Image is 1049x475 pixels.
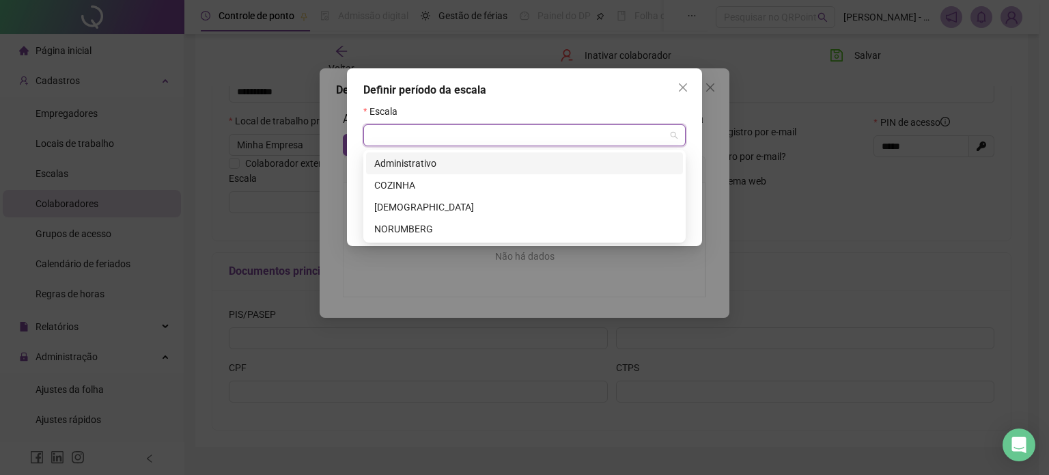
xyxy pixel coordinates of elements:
div: COZINHA [374,178,675,193]
div: CRISTIANO [366,196,683,218]
div: Administrativo [374,156,675,171]
button: Close [672,77,694,98]
div: Definir período da escala [363,82,686,98]
div: NORUMBERG [366,218,683,240]
span: close [677,82,688,93]
div: Open Intercom Messenger [1003,429,1035,461]
div: COZINHA [366,174,683,196]
div: Administrativo [366,152,683,174]
div: NORUMBERG [374,221,675,236]
label: Escala [363,104,406,119]
div: [DEMOGRAPHIC_DATA] [374,200,675,215]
